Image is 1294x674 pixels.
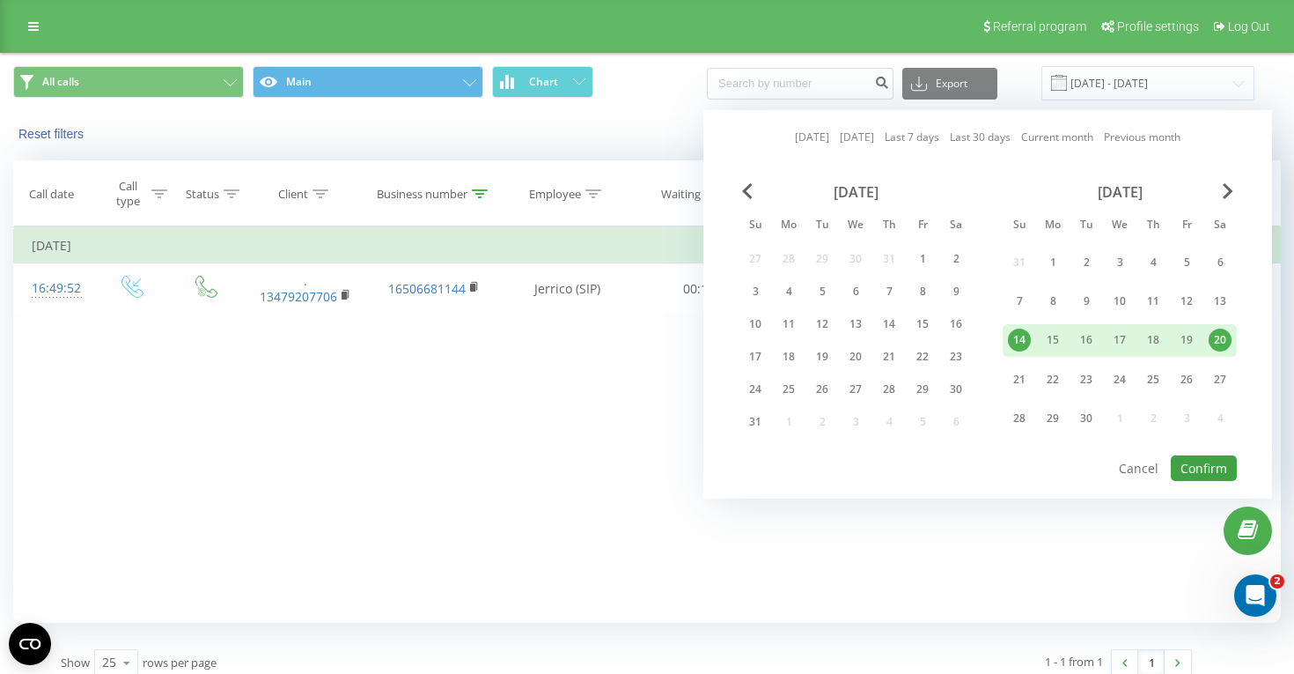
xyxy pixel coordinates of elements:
[1175,251,1198,274] div: 5
[278,187,308,202] div: Client
[911,345,934,368] div: 22
[872,344,906,370] div: Thu Aug 21, 2025
[1136,324,1170,357] div: Thu Sep 18, 2025
[388,280,466,297] a: 16506681144
[1036,363,1070,396] div: Mon Sep 22, 2025
[186,187,219,202] div: Status
[492,66,593,98] button: Chart
[636,263,760,315] td: 00:13
[777,378,800,401] div: 25
[772,344,805,370] div: Mon Aug 18, 2025
[1073,213,1099,240] abbr: Tuesday
[42,75,79,89] span: All calls
[1170,285,1203,317] div: Fri Sep 12, 2025
[1228,19,1270,33] span: Log Out
[61,655,90,670] span: Show
[744,411,767,433] div: 31
[872,278,906,305] div: Thu Aug 7, 2025
[772,376,805,403] div: Mon Aug 25, 2025
[844,378,867,401] div: 27
[811,345,834,368] div: 19
[29,187,74,202] div: Call date
[811,280,834,303] div: 5
[143,655,217,670] span: rows per page
[744,280,767,303] div: 3
[1108,329,1131,352] div: 17
[260,288,337,305] a: 13479207706
[1108,251,1131,274] div: 3
[1070,285,1103,317] div: Tue Sep 9, 2025
[1142,251,1165,274] div: 4
[906,344,939,370] div: Fri Aug 22, 2025
[739,376,772,403] div: Sun Aug 24, 2025
[906,376,939,403] div: Fri Aug 29, 2025
[661,187,727,202] div: Waiting time
[1008,407,1031,430] div: 28
[1103,363,1136,396] div: Wed Sep 24, 2025
[1170,363,1203,396] div: Fri Sep 26, 2025
[805,311,839,337] div: Tue Aug 12, 2025
[1070,246,1103,278] div: Tue Sep 2, 2025
[13,126,92,142] button: Reset filters
[777,313,800,336] div: 11
[878,313,901,336] div: 14
[1008,368,1031,391] div: 21
[744,313,767,336] div: 10
[1075,329,1098,352] div: 16
[777,280,800,303] div: 4
[939,344,973,370] div: Sat Aug 23, 2025
[939,376,973,403] div: Sat Aug 30, 2025
[1109,456,1168,481] button: Cancel
[945,280,967,303] div: 9
[911,248,934,270] div: 1
[1041,329,1064,352] div: 15
[739,344,772,370] div: Sun Aug 17, 2025
[1175,329,1198,352] div: 19
[1040,213,1066,240] abbr: Monday
[776,213,802,240] abbr: Monday
[878,378,901,401] div: 28
[809,213,835,240] abbr: Tuesday
[842,213,869,240] abbr: Wednesday
[839,344,872,370] div: Wed Aug 20, 2025
[739,409,772,435] div: Sun Aug 31, 2025
[1203,285,1237,317] div: Sat Sep 13, 2025
[1041,290,1064,313] div: 8
[1117,19,1199,33] span: Profile settings
[911,280,934,303] div: 8
[939,311,973,337] div: Sat Aug 16, 2025
[1036,324,1070,357] div: Mon Sep 15, 2025
[945,313,967,336] div: 16
[945,345,967,368] div: 23
[14,228,1281,263] td: [DATE]
[1041,251,1064,274] div: 1
[939,278,973,305] div: Sat Aug 9, 2025
[1108,368,1131,391] div: 24
[906,246,939,272] div: Fri Aug 1, 2025
[1175,290,1198,313] div: 12
[906,278,939,305] div: Fri Aug 8, 2025
[1070,403,1103,435] div: Tue Sep 30, 2025
[529,187,581,202] div: Employee
[876,213,902,240] abbr: Thursday
[1036,403,1070,435] div: Mon Sep 29, 2025
[1136,285,1170,317] div: Thu Sep 11, 2025
[707,68,893,100] input: Search by number
[529,76,558,88] span: Chart
[377,187,467,202] div: Business number
[872,311,906,337] div: Thu Aug 14, 2025
[498,263,636,315] td: Jerrico (SIP)
[739,311,772,337] div: Sun Aug 10, 2025
[805,278,839,305] div: Tue Aug 5, 2025
[950,129,1011,145] a: Last 30 days
[1036,285,1070,317] div: Mon Sep 8, 2025
[1209,251,1232,274] div: 6
[945,248,967,270] div: 2
[1203,324,1237,357] div: Sat Sep 20, 2025
[1207,213,1233,240] abbr: Saturday
[906,311,939,337] div: Fri Aug 15, 2025
[1003,403,1036,435] div: Sun Sep 28, 2025
[943,213,969,240] abbr: Saturday
[1075,251,1098,274] div: 2
[1003,183,1237,201] div: [DATE]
